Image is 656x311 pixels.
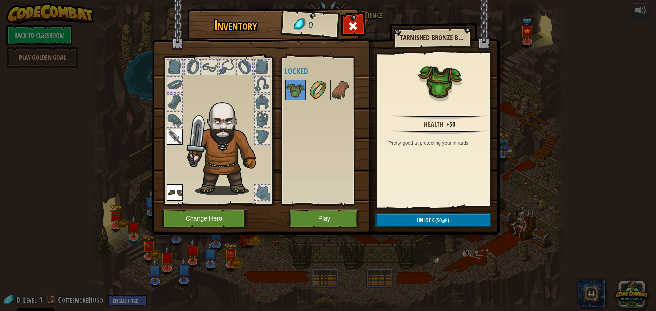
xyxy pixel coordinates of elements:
[447,216,449,224] span: )
[309,81,328,100] img: portrait.png
[446,119,455,129] div: +50
[184,96,268,195] img: goliath_hair.png
[167,129,183,145] img: portrait.png
[284,67,370,75] h4: Locked
[307,19,313,31] span: 0
[192,18,279,32] h1: Inventory
[162,209,248,228] button: Change Hero
[375,213,491,227] button: Unlock(50)
[424,119,443,129] div: Health
[167,184,183,201] img: portrait.png
[417,216,434,224] span: Unlock
[434,216,442,224] span: (50
[286,81,305,100] img: portrait.png
[392,115,487,119] img: hr.png
[389,140,494,146] div: Pretty good at protecting your innards.
[289,209,360,228] button: Play
[418,59,462,103] img: portrait.png
[392,130,487,134] img: hr.png
[442,218,447,224] img: gem.png
[400,34,464,41] h2: Tarnished Bronze Breastplate
[331,81,350,100] img: portrait.png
